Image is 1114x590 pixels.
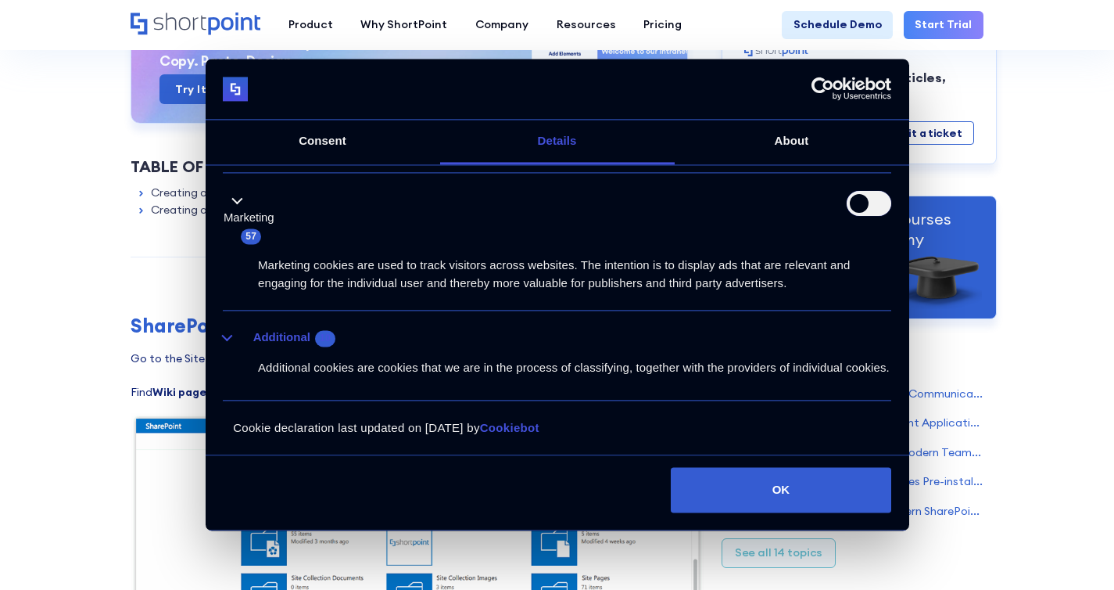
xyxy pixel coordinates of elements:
a: Product [274,11,347,39]
a: Creating a Wiki Page Library [151,185,299,201]
span: 57 [241,228,261,244]
span: 10 [315,331,335,347]
span: Additional cookies are cookies that we are in the process of classifying, together with the provi... [258,361,890,374]
label: Marketing [224,210,274,228]
img: logo [223,77,248,102]
p: Go to the Site Contents, and click the button. Find , click it and add a name for this library: [131,351,704,401]
h2: Creating a Wiki Page Library [131,276,704,302]
a: Schedule Demo [782,11,893,39]
a: Details [440,120,675,164]
h3: SharePoint Classic site [131,315,704,338]
strong: Wiki page library [152,385,245,399]
a: Consent [206,120,440,164]
button: Additional (10) [223,329,345,348]
a: Submit a ticket [867,121,975,145]
a: About [675,120,909,164]
a: Usercentrics Cookiebot - opens in a new window [754,77,891,101]
div: Why ShortPoint [360,16,447,33]
a: See all 14 topics [722,538,836,567]
a: Why ShortPoint [347,11,462,39]
div: Pricing [643,16,682,33]
span: Marketing cookies are used to track visitors across websites. The intention is to display ads tha... [258,259,850,290]
a: Creating a Wiki Page Inside a Library [151,202,342,218]
button: Marketing (57) [223,191,284,246]
a: Company [461,11,543,39]
div: Resources [557,16,616,33]
h3: ShortPoint's Three steps to a custom intranet site Copy. Paste. Design. [159,34,659,70]
a: Start Trial [904,11,983,39]
a: Home [131,13,260,37]
button: OK [671,467,891,513]
div: Cookie declaration last updated on [DATE] by [210,419,904,451]
a: Resources [543,11,630,39]
div: Table of Contents [131,155,704,178]
div: Company [475,16,528,33]
a: Try it for free [159,74,274,104]
div: Product [288,16,333,33]
iframe: Chat Widget [1036,515,1114,590]
a: Pricing [629,11,696,39]
a: Cookiebot [480,421,539,434]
